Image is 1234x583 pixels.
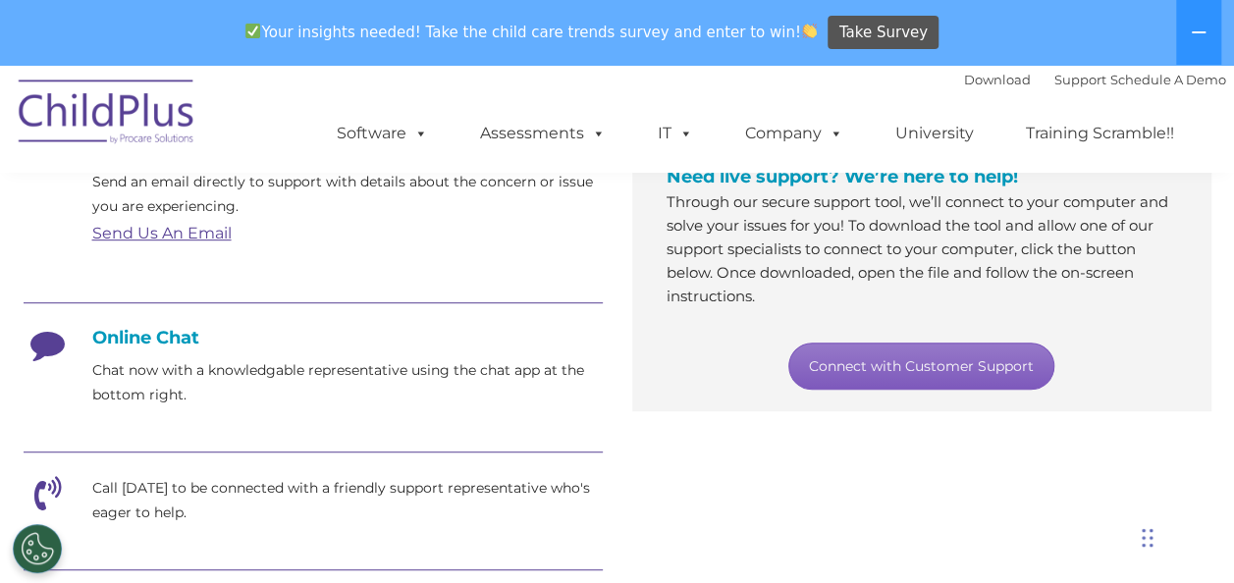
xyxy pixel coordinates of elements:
button: Cookies Settings [13,524,62,573]
h4: Online Chat [24,327,603,348]
a: Connect with Customer Support [788,343,1054,390]
a: Send Us An Email [92,224,232,242]
iframe: Chat Widget [1136,489,1234,583]
a: Support [1054,72,1106,87]
a: Assessments [460,114,625,153]
img: ✅ [245,24,260,38]
a: IT [638,114,713,153]
p: Chat now with a knowledgable representative using the chat app at the bottom right. [92,358,603,407]
span: Take Survey [839,16,928,50]
div: Drag [1142,508,1154,567]
p: Send an email directly to support with details about the concern or issue you are experiencing. [92,170,603,219]
font: | [964,72,1226,87]
span: Need live support? We’re here to help! [667,166,1018,187]
p: Through our secure support tool, we’ll connect to your computer and solve your issues for you! To... [667,190,1177,308]
span: Your insights needed! Take the child care trends survey and enter to win! [238,13,826,51]
a: University [876,114,993,153]
a: Training Scramble!! [1006,114,1194,153]
a: Software [317,114,448,153]
img: 👏 [802,24,817,38]
p: Call [DATE] to be connected with a friendly support representative who's eager to help. [92,476,603,525]
a: Download [964,72,1031,87]
a: Company [725,114,863,153]
a: Schedule A Demo [1110,72,1226,87]
a: Take Survey [828,16,939,50]
img: ChildPlus by Procare Solutions [9,66,205,164]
